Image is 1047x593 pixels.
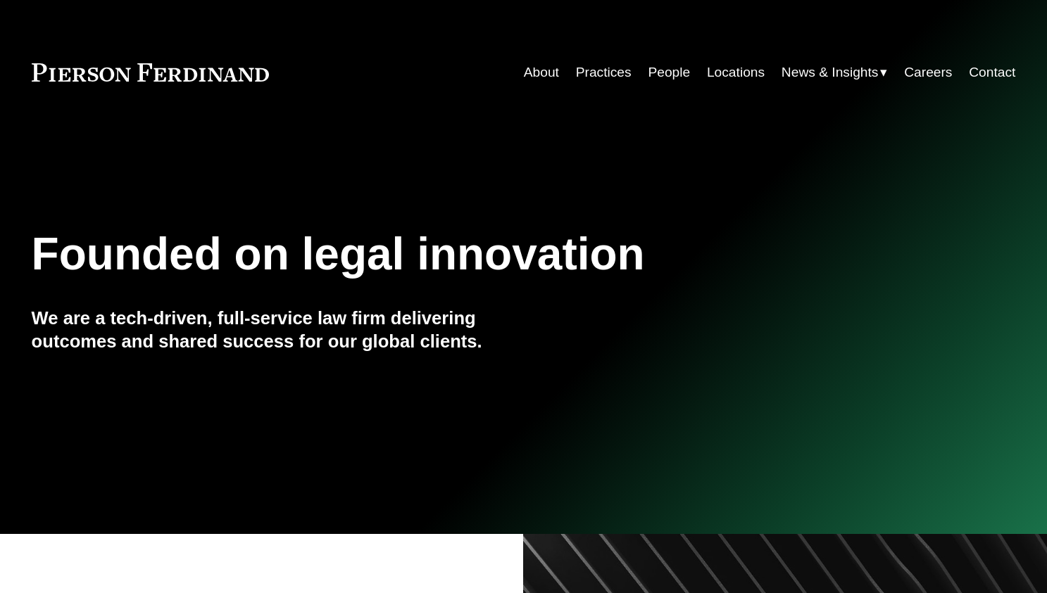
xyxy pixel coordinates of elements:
[707,59,765,86] a: Locations
[648,59,690,86] a: People
[782,60,879,85] span: News & Insights
[32,307,524,352] h4: We are a tech-driven, full-service law firm delivering outcomes and shared success for our global...
[524,59,559,86] a: About
[904,59,952,86] a: Careers
[32,229,852,280] h1: Founded on legal innovation
[969,59,1015,86] a: Contact
[576,59,632,86] a: Practices
[782,59,888,86] a: folder dropdown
